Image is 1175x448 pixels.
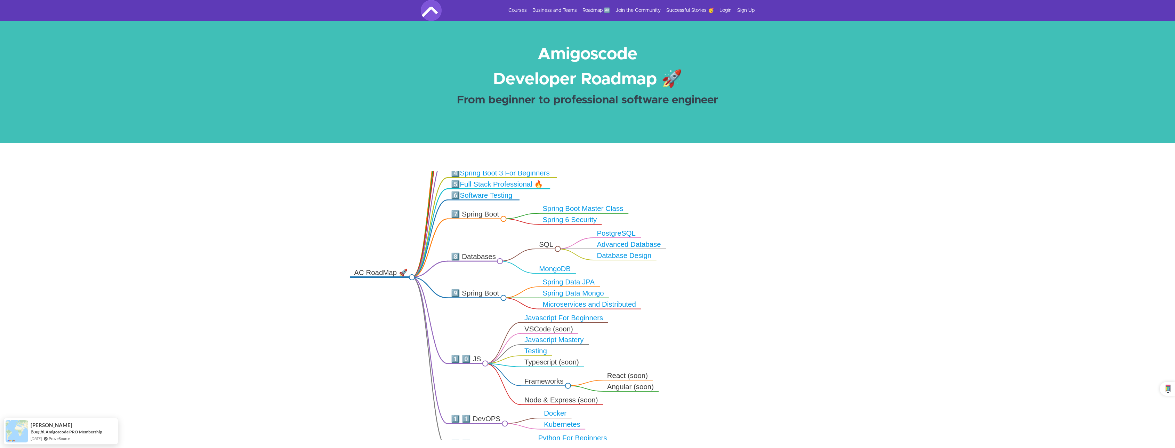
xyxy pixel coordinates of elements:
a: MongoDB [539,265,571,273]
a: Kubernetes [544,421,581,429]
a: Software Testing [460,191,513,199]
a: Full Stack Professional 🔥 [460,180,543,188]
div: Node & Express (soon) [524,396,599,405]
a: Login [719,7,732,14]
div: 8️⃣ Databases [451,252,496,261]
a: Spring Data JPA [543,278,595,286]
div: 1️⃣ 1️⃣ DevOPS [451,415,501,424]
a: Business and Teams [532,7,577,14]
a: Javascript Mastery [524,336,584,344]
a: Join the Community [615,7,661,14]
a: Amigoscode PRO Membership [46,429,102,435]
a: Docker [544,410,567,417]
div: SQL [539,240,554,249]
div: 7️⃣ Spring Boot [451,210,500,219]
div: 9️⃣ Spring Boot [451,289,500,298]
a: ProveSource [49,435,70,441]
div: AC RoadMap 🚀 [354,268,409,277]
div: Angular (soon) [607,383,654,392]
a: Courses [508,7,527,14]
div: 6️⃣ [451,191,515,200]
a: Spring Data Mongo [543,289,604,297]
div: 4️⃣ [451,169,553,178]
div: 1️⃣ 0️⃣ JS [451,355,482,364]
strong: From beginner to professional software engineer [457,95,718,106]
span: Bought [31,429,45,434]
div: React (soon) [607,371,649,380]
strong: Developer Roadmap 🚀 [493,71,682,88]
a: Successful Stories 🥳 [666,7,714,14]
div: VSCode (soon) [524,324,574,333]
a: Testing [524,347,547,355]
a: Spring 6 Security [543,216,597,223]
span: [DATE] [31,435,42,441]
img: provesource social proof notification image [6,420,28,442]
a: Microservices and Distributed [543,300,636,308]
a: Python For Beginners [538,434,607,442]
a: Javascript For Beginners [524,314,603,322]
a: Spring Boot Master Class [543,205,623,212]
span: [PERSON_NAME] [31,422,72,428]
div: 5️⃣ [451,180,546,189]
strong: Amigoscode [538,46,637,63]
a: Advanced Database [597,241,661,248]
div: Typescript (soon) [524,358,580,367]
a: Sign Up [737,7,755,14]
a: Spring Boot 3 For Beginners [460,169,550,177]
a: Roadmap 🆕 [582,7,610,14]
a: Database Design [597,252,652,259]
div: Frameworks [524,377,564,386]
a: PostgreSQL [597,229,636,237]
